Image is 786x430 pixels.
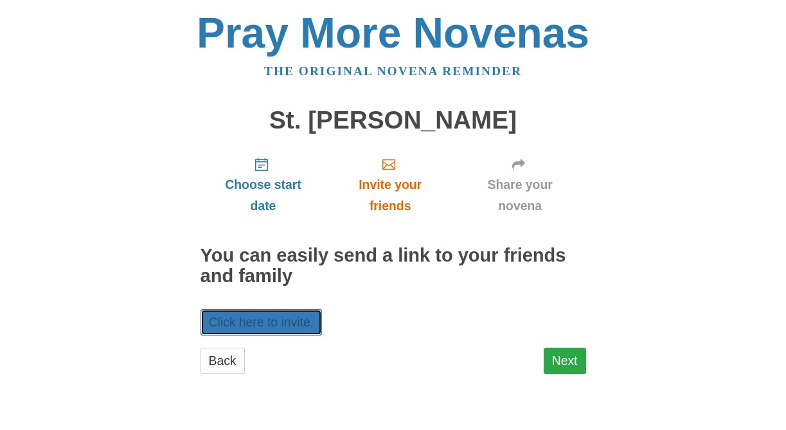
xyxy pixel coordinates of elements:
[201,246,586,287] h2: You can easily send a link to your friends and family
[454,147,586,223] a: Share your novena
[339,174,441,217] span: Invite your friends
[467,174,573,217] span: Share your novena
[544,348,586,374] a: Next
[201,309,323,336] a: Click here to invite.
[201,107,586,134] h1: St. [PERSON_NAME]
[326,147,454,223] a: Invite your friends
[197,9,589,57] a: Pray More Novenas
[201,147,326,223] a: Choose start date
[201,348,245,374] a: Back
[213,174,314,217] span: Choose start date
[264,64,522,78] a: The original novena reminder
